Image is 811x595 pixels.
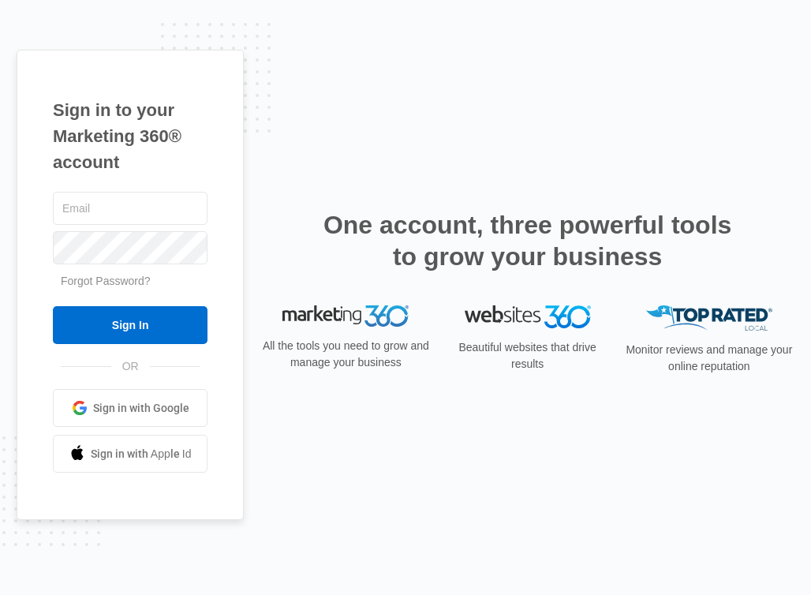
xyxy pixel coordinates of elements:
img: Top Rated Local [646,305,772,331]
span: Sign in with Apple Id [91,446,192,462]
a: Forgot Password? [61,275,151,287]
p: All the tools you need to grow and manage your business [260,338,431,371]
input: Sign In [53,306,207,344]
img: Marketing 360 [282,305,409,327]
a: Sign in with Google [53,389,207,427]
p: Beautiful websites that drive results [443,339,613,372]
h1: Sign in to your Marketing 360® account [53,97,207,175]
span: OR [111,358,150,375]
h2: One account, three powerful tools to grow your business [319,209,737,272]
a: Sign in with Apple Id [53,435,207,473]
img: Websites 360 [465,305,591,328]
span: Sign in with Google [93,400,189,417]
input: Email [53,192,207,225]
p: Monitor reviews and manage your online reputation [624,342,794,375]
